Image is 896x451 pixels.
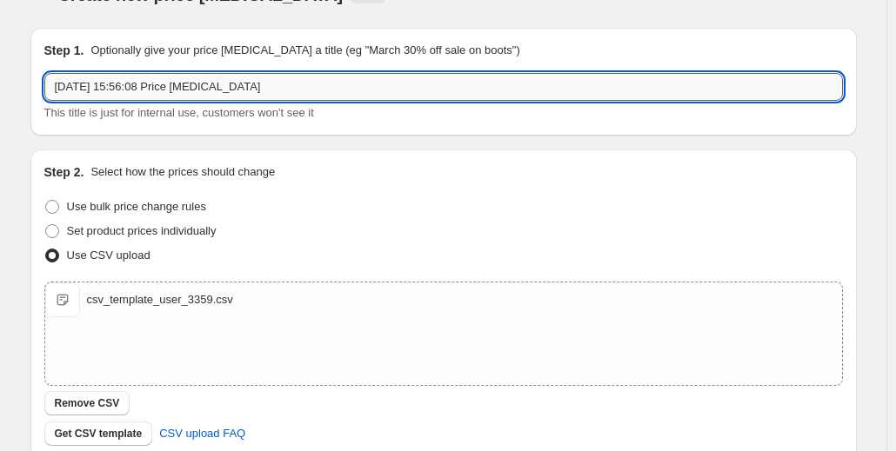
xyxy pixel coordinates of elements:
span: Set product prices individually [67,224,217,237]
span: Use CSV upload [67,249,150,262]
button: Get CSV template [44,421,153,446]
div: csv_template_user_3359.csv [87,291,233,308]
button: Remove CSV [44,391,130,415]
span: Remove CSV [55,396,120,410]
input: 30% off holiday sale [44,73,843,101]
h2: Step 2. [44,163,84,181]
span: Use bulk price change rules [67,200,206,213]
p: Optionally give your price [MEDICAL_DATA] a title (eg "March 30% off sale on boots") [90,42,519,59]
span: CSV upload FAQ [159,425,245,442]
span: This title is just for internal use, customers won't see it [44,106,314,119]
h2: Step 1. [44,42,84,59]
span: Get CSV template [55,427,143,441]
a: CSV upload FAQ [149,420,256,448]
p: Select how the prices should change [90,163,275,181]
